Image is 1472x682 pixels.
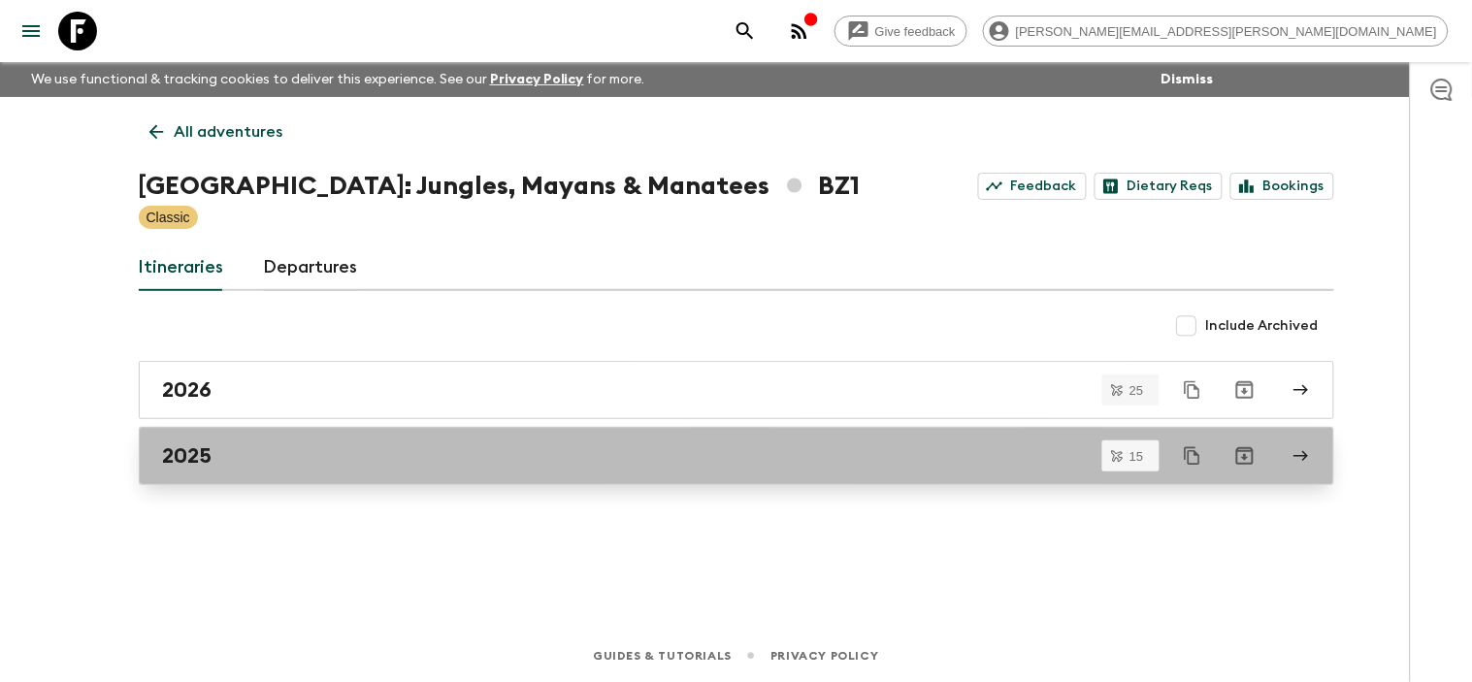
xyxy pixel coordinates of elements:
a: 2025 [139,427,1334,485]
span: 25 [1118,384,1155,397]
button: Duplicate [1175,373,1210,407]
span: 15 [1118,450,1155,463]
span: Include Archived [1206,316,1319,336]
button: menu [12,12,50,50]
a: All adventures [139,113,294,151]
button: Dismiss [1157,66,1219,93]
a: Feedback [978,173,1087,200]
a: Itineraries [139,244,225,291]
h2: 2025 [163,443,213,469]
a: Bookings [1230,173,1334,200]
span: [PERSON_NAME][EMAIL_ADDRESS][PERSON_NAME][DOMAIN_NAME] [1005,24,1448,39]
h2: 2026 [163,377,213,403]
button: Archive [1226,371,1264,409]
h1: [GEOGRAPHIC_DATA]: Jungles, Mayans & Manatees BZ1 [139,167,861,206]
p: Classic [147,208,190,227]
a: 2026 [139,361,1334,419]
div: [PERSON_NAME][EMAIL_ADDRESS][PERSON_NAME][DOMAIN_NAME] [983,16,1449,47]
a: Privacy Policy [770,645,878,666]
a: Dietary Reqs [1095,173,1223,200]
a: Departures [264,244,359,291]
a: Guides & Tutorials [593,645,732,666]
button: Duplicate [1175,438,1210,473]
p: We use functional & tracking cookies to deliver this experience. See our for more. [23,62,653,97]
button: search adventures [726,12,765,50]
a: Privacy Policy [490,73,584,86]
button: Archive [1226,437,1264,475]
span: Give feedback [865,24,966,39]
p: All adventures [175,120,283,144]
a: Give feedback [834,16,967,47]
